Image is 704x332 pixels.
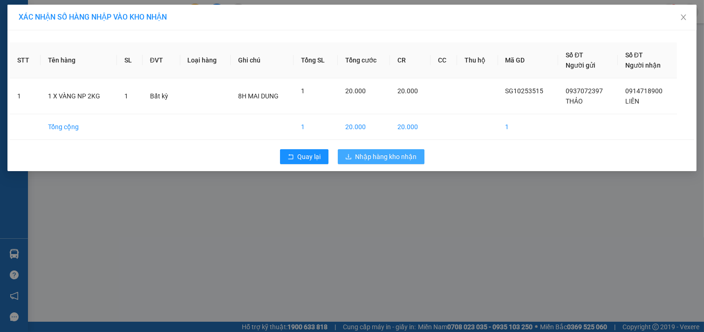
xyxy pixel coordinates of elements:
[8,19,82,30] div: [PERSON_NAME]
[89,19,188,30] div: TOÀN TG
[566,97,583,105] span: THẢO
[88,49,153,71] span: Chưa [PERSON_NAME] :
[345,87,366,95] span: 20.000
[625,97,639,105] span: LIÊN
[294,114,338,140] td: 1
[124,92,128,100] span: 1
[301,87,305,95] span: 1
[41,42,117,78] th: Tên hàng
[390,114,431,140] td: 20.000
[8,9,22,19] span: Gửi:
[345,153,352,161] span: download
[338,149,424,164] button: downloadNhập hàng kho nhận
[338,42,390,78] th: Tổng cước
[355,152,417,162] span: Nhập hàng kho nhận
[498,114,559,140] td: 1
[294,42,338,78] th: Tổng SL
[498,42,559,78] th: Mã GD
[680,14,687,21] span: close
[117,42,143,78] th: SL
[506,87,544,95] span: SG10253515
[41,114,117,140] td: Tổng cộng
[625,87,663,95] span: 0914718900
[390,42,431,78] th: CR
[566,62,595,69] span: Người gửi
[88,49,189,72] div: 20.000
[231,42,294,78] th: Ghi chú
[625,51,643,59] span: Số ĐT
[89,9,111,19] span: Nhận:
[298,152,321,162] span: Quay lại
[41,78,117,114] td: 1 X VÀNG NP 2KG
[566,87,603,95] span: 0937072397
[8,8,82,19] div: Trạm Đông Á
[338,114,390,140] td: 20.000
[566,51,583,59] span: Số ĐT
[670,5,697,31] button: Close
[238,92,279,100] span: 8H MAI DUNG
[143,78,180,114] td: Bất kỳ
[280,149,328,164] button: rollbackQuay lại
[287,153,294,161] span: rollback
[625,62,661,69] span: Người nhận
[397,87,418,95] span: 20.000
[180,42,231,78] th: Loại hàng
[89,8,188,19] div: [PERSON_NAME]
[457,42,498,78] th: Thu hộ
[143,42,180,78] th: ĐVT
[19,13,167,21] span: XÁC NHẬN SỐ HÀNG NHẬP VÀO KHO NHẬN
[10,42,41,78] th: STT
[10,78,41,114] td: 1
[431,42,457,78] th: CC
